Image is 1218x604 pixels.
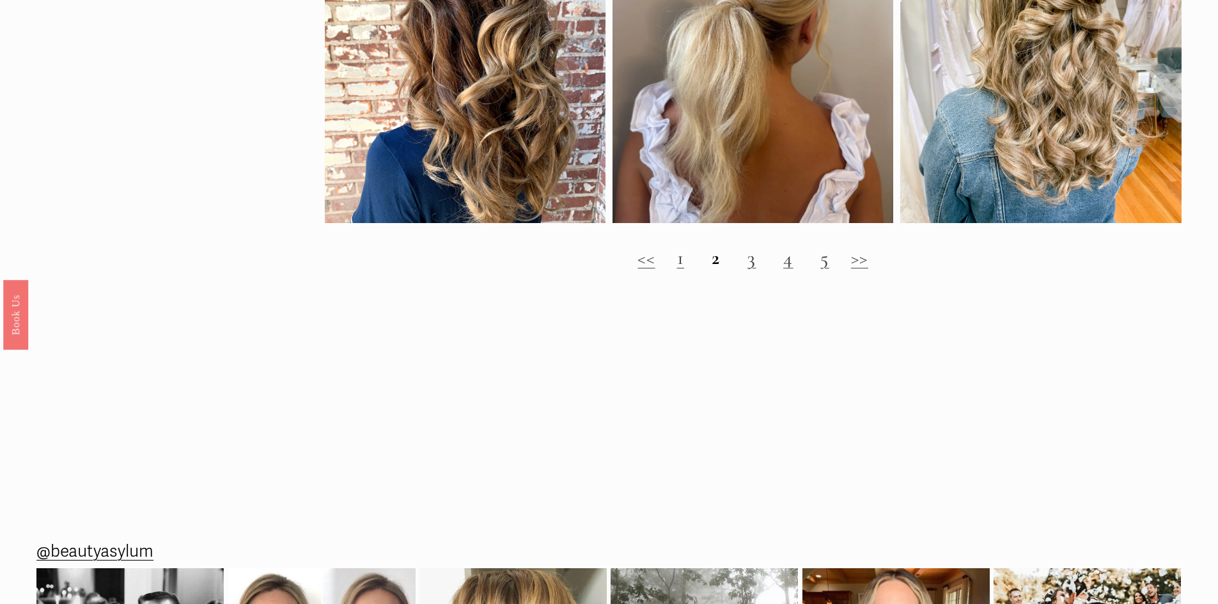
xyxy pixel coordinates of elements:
[3,279,28,349] a: Book Us
[677,246,685,270] a: 1
[783,246,793,270] a: 4
[851,246,868,270] a: >>
[637,246,655,270] a: <<
[712,246,721,270] strong: 2
[36,537,153,567] a: @beautyasylum
[747,246,756,270] a: 3
[820,246,829,270] a: 5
